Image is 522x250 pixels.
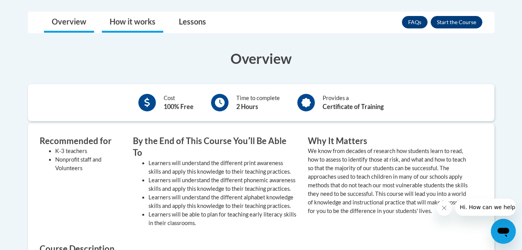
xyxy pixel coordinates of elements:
a: Overview [44,12,94,33]
b: 100% Free [164,103,194,110]
h3: Why It Matters [308,135,471,147]
button: Enroll [431,16,482,28]
iframe: Button to launch messaging window [491,219,516,244]
div: Time to complete [236,94,280,111]
b: Certificate of Training [323,103,384,110]
a: Lessons [171,12,214,33]
li: Nonprofit staff and Volunteers [55,155,121,173]
p: We know from decades of research how students learn to read, how to assess to identify those at r... [308,147,471,215]
h3: Overview [28,49,494,68]
li: Learners will understand the different alphabet knowledge skills and apply this knowledge to thei... [148,193,296,210]
li: Learners will understand the different phonemic awareness skills and apply this knowledge to thei... [148,176,296,193]
iframe: Message from company [455,199,516,216]
h3: Recommended for [40,135,121,147]
a: FAQs [402,16,428,28]
li: Learners will understand the different print awareness skills and apply this knowledge to their t... [148,159,296,176]
a: How it works [102,12,163,33]
iframe: Close message [436,200,452,216]
li: Learners will be able to plan for teaching early literacy skills in their classrooms. [148,210,296,227]
h3: By the End of This Course Youʹll Be Able To [133,135,296,159]
span: Hi. How can we help? [5,5,63,12]
b: 2 Hours [236,103,258,110]
li: K-3 teachers [55,147,121,155]
div: Cost [164,94,194,111]
div: Provides a [323,94,384,111]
